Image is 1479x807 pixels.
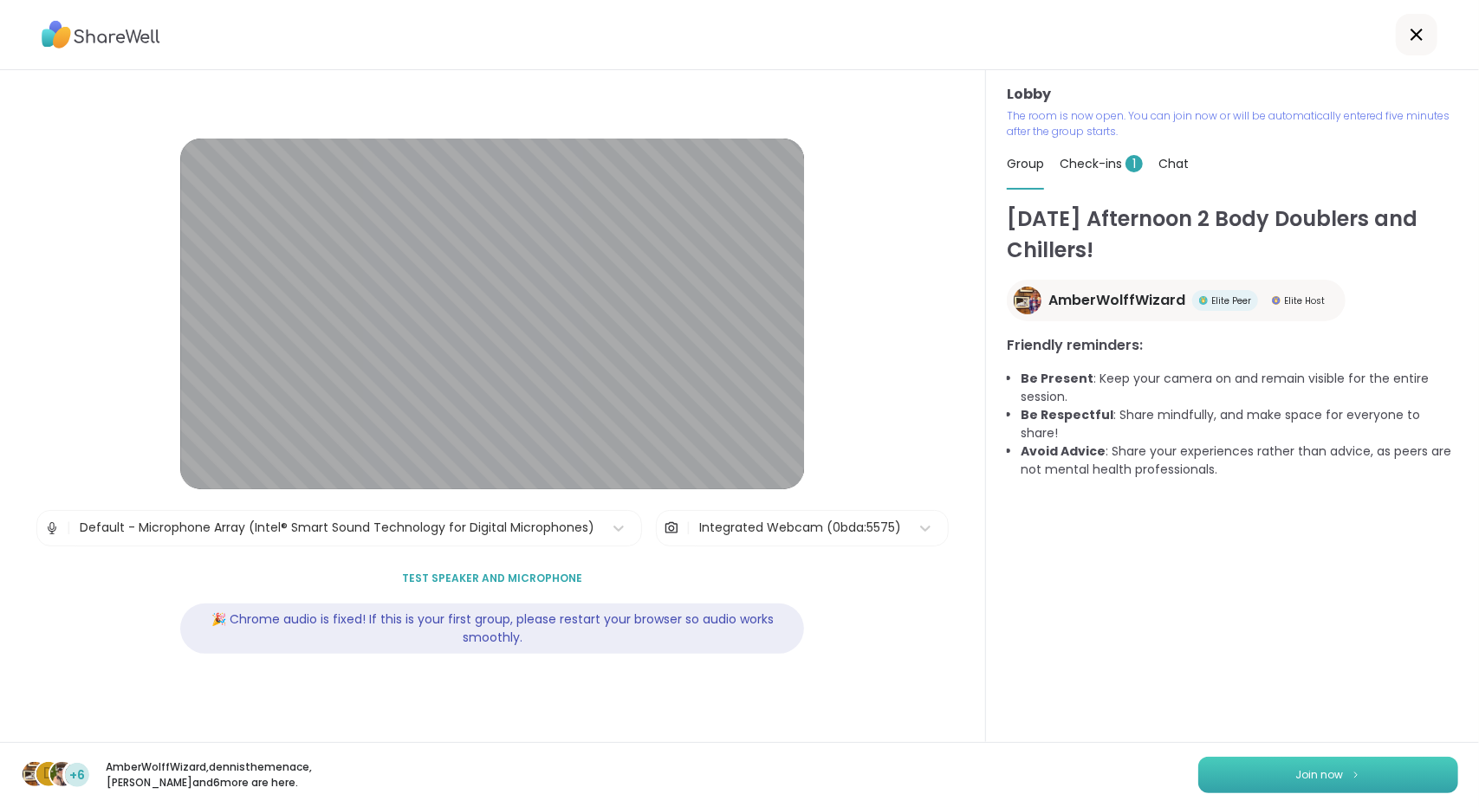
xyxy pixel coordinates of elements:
[686,511,691,546] span: |
[1007,335,1458,356] h3: Friendly reminders:
[402,571,582,586] span: Test speaker and microphone
[1007,108,1458,139] p: The room is now open. You can join now or will be automatically entered five minutes after the gr...
[1021,370,1093,387] b: Be Present
[1021,406,1458,442] li: : Share mindfully, and make space for everyone to share!
[1296,767,1344,783] span: Join now
[50,762,75,786] img: Adrienne_QueenOfTheDawn
[1199,296,1208,305] img: Elite Peer
[43,763,54,785] span: d
[1007,84,1458,105] h3: Lobby
[1351,770,1361,779] img: ShareWell Logomark
[1272,296,1281,305] img: Elite Host
[1211,294,1251,307] span: Elite Peer
[1014,287,1041,314] img: AmberWolffWizard
[699,519,901,537] div: Integrated Webcam (0bda:5575)
[69,766,85,784] span: +6
[180,604,804,654] div: 🎉 Chrome audio is fixed! If this is your first group, please restart your browser so audio works ...
[395,560,589,597] button: Test speaker and microphone
[1048,290,1185,311] span: AmberWolffWizard
[1021,370,1458,406] li: : Keep your camera on and remain visible for the entire session.
[664,511,679,546] img: Camera
[23,762,47,786] img: AmberWolffWizard
[1158,155,1189,172] span: Chat
[1007,155,1044,172] span: Group
[1021,442,1458,479] li: : Share your experiences rather than advice, as peers are not mental health professionals.
[106,759,300,791] p: AmberWolffWizard , dennisthemenace , [PERSON_NAME] and 6 more are here.
[1021,406,1113,423] b: Be Respectful
[1125,155,1143,172] span: 1
[42,15,160,55] img: ShareWell Logo
[1007,203,1458,266] h1: [DATE] Afternoon 2 Body Doublers and Chillers!
[1007,280,1346,321] a: AmberWolffWizardAmberWolffWizardElite PeerElite PeerElite HostElite Host
[1284,294,1325,307] span: Elite Host
[44,511,60,546] img: Microphone
[67,511,71,546] span: |
[1060,155,1143,172] span: Check-ins
[1021,442,1106,460] b: Avoid Advice
[1198,757,1458,793] button: Join now
[80,519,594,537] div: Default - Microphone Array (Intel® Smart Sound Technology for Digital Microphones)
